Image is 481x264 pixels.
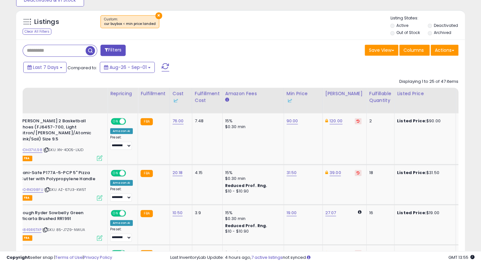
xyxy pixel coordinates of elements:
button: Columns [399,45,430,56]
img: InventoryLab Logo [173,97,179,104]
div: $10 - $10.90 [225,229,279,234]
strong: Copyright [6,254,30,260]
div: 7.48 [195,118,217,124]
div: Displaying 1 to 25 of 47 items [399,79,458,85]
button: Save View [365,45,398,56]
span: FBA [21,195,32,201]
div: Fulfillment Cost [195,90,220,104]
div: 0.00 [458,170,469,176]
span: Custom: [104,17,156,27]
div: Some or all of the values in this column are provided from Inventory Lab. [287,97,320,104]
span: Aug-26 - Sep-01 [110,64,147,71]
div: Fulfillment [141,90,167,97]
div: Amazon AI [110,220,133,226]
span: | SKU: XN-4OO5-LXJD [43,147,83,152]
div: $0.30 min [225,216,279,222]
div: Amazon AI [110,180,133,186]
div: Preset: [110,227,133,242]
span: ON [111,119,120,124]
div: $19.00 [397,210,451,216]
b: Rough Ryder Sowbelly Green Micarta Brushed RR1991 [20,210,99,224]
div: Ship Price [458,90,471,104]
b: Listed Price: [397,170,426,176]
span: FBA [21,235,32,241]
div: Preset: [110,135,133,150]
div: cur buybox < min price landed [104,22,156,26]
div: 4.15 [195,170,217,176]
div: Some or all of the values in this column are provided from Inventory Lab. [173,97,189,104]
span: Last 7 Days [33,64,58,71]
a: 39.00 [329,170,341,176]
span: OFF [125,119,135,124]
span: FBA [21,156,32,161]
label: Archived [434,30,451,35]
div: ASIN: [5,170,102,200]
span: Compared to: [68,65,97,71]
span: OFF [125,170,135,176]
b: Reduced Prof. Rng. [225,223,267,228]
span: ON [111,170,120,176]
div: 0.00 [458,118,469,124]
div: Repricing [110,90,135,97]
span: Columns [403,47,424,53]
a: 76.00 [173,118,184,124]
div: 0.00 [458,210,469,216]
div: 15% [225,118,279,124]
div: Preset: [110,187,133,202]
label: Out of Stock [396,30,420,35]
div: 3.9 [195,210,217,216]
div: Min Price [287,90,320,104]
p: Listing States: [390,15,465,21]
a: 10.50 [173,210,183,216]
div: 2 [369,118,389,124]
label: Deactivated [434,23,458,28]
a: B0DH37VL98 [19,147,42,153]
a: Terms of Use [55,254,83,260]
b: Listed Price: [397,118,426,124]
small: FBA [141,118,152,125]
img: InventoryLab Logo [287,97,293,104]
span: OFF [125,210,135,216]
small: Amazon Fees. [225,97,229,103]
span: | SKU: 85-J7Z9-NWUA [42,227,85,232]
b: Listed Price: [397,210,426,216]
div: $0.30 min [225,124,279,130]
a: 120.00 [329,118,342,124]
a: 7 active listings [251,254,283,260]
div: Amazon AI [110,128,133,134]
div: ASIN: [5,210,102,240]
small: FBA [141,170,152,177]
span: ON [111,210,120,216]
a: 19.00 [287,210,297,216]
div: Clear All Filters [23,28,51,35]
div: $0.30 min [225,176,279,181]
div: Cost [173,90,189,104]
div: 15% [225,210,279,216]
button: Actions [431,45,458,56]
a: 90.00 [287,118,298,124]
div: $31.50 [397,170,451,176]
div: 15% [225,170,279,176]
b: Reduced Prof. Rng. [225,183,267,188]
a: 31.50 [287,170,297,176]
small: FBA [141,210,152,217]
span: 2025-09-9 13:55 GMT [448,254,475,260]
div: Amazon Fees [225,90,281,97]
b: [PERSON_NAME] 2 Basketball Shoes (FJ6457-700, Light Zitron/[PERSON_NAME]/Atomic Pink/Sail) Size 9.5 [20,118,99,144]
div: Last InventoryLab Update: 4 hours ago, not synced. [170,255,475,261]
label: Active [396,23,408,28]
a: B004NG98FU [19,187,43,192]
div: $90.00 [397,118,451,124]
button: Filters [100,45,126,56]
a: 20.18 [173,170,183,176]
h5: Listings [34,17,59,27]
b: Sani-Safe P177A-5-PCP 5" Pizza Cutter with Polypropylene Handle [20,170,99,183]
button: Aug-26 - Sep-01 [100,62,155,73]
div: 18 [369,170,389,176]
span: | SKU: AZ-67U3-KW5T [44,187,86,192]
a: 27.07 [325,210,336,216]
div: $10 - $10.90 [225,189,279,194]
button: × [155,12,162,19]
button: Last 7 Days [23,62,67,73]
div: seller snap | | [6,255,112,261]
